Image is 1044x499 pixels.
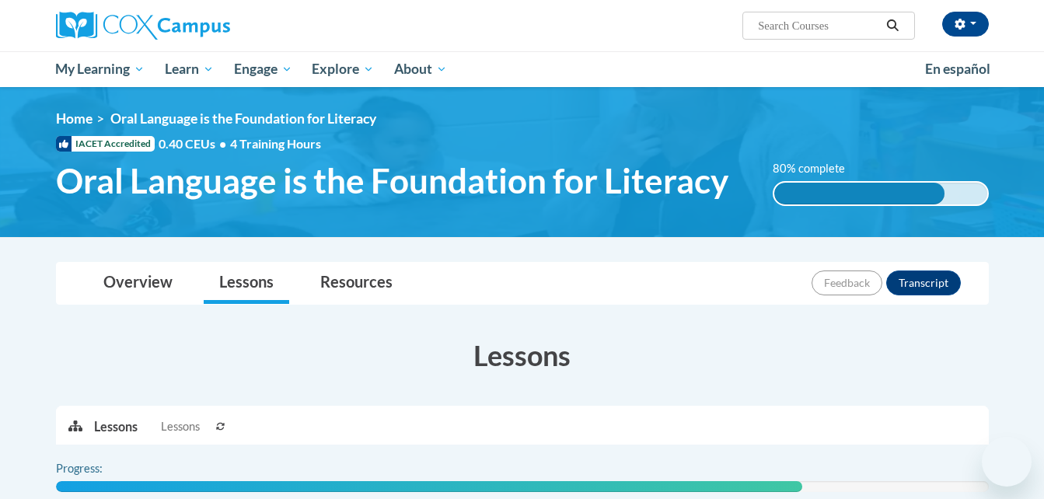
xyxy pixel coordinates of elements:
a: En español [915,53,1000,85]
span: IACET Accredited [56,136,155,152]
label: Progress: [56,460,145,477]
button: Transcript [886,270,961,295]
p: Lessons [94,418,138,435]
button: Search [881,16,904,35]
span: En español [925,61,990,77]
a: Lessons [204,263,289,304]
span: • [219,136,226,151]
a: About [384,51,457,87]
span: Oral Language is the Foundation for Literacy [110,110,376,127]
a: Resources [305,263,408,304]
div: Main menu [33,51,1012,87]
span: 4 Training Hours [230,136,321,151]
span: Oral Language is the Foundation for Literacy [56,160,728,201]
h3: Lessons [56,336,989,375]
input: Search Courses [756,16,881,35]
a: Cox Campus [56,12,351,40]
a: Explore [302,51,384,87]
span: About [394,60,447,79]
a: Engage [224,51,302,87]
span: Learn [165,60,214,79]
span: Engage [234,60,292,79]
button: Account Settings [942,12,989,37]
span: My Learning [55,60,145,79]
a: Home [56,110,93,127]
a: My Learning [46,51,155,87]
span: Lessons [161,418,200,435]
a: Overview [88,263,188,304]
img: Cox Campus [56,12,230,40]
span: 0.40 CEUs [159,135,230,152]
iframe: Button to launch messaging window [982,437,1032,487]
label: 80% complete [773,160,862,177]
span: Explore [312,60,374,79]
button: Feedback [812,270,882,295]
a: Learn [155,51,224,87]
div: 80% complete [774,183,944,204]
